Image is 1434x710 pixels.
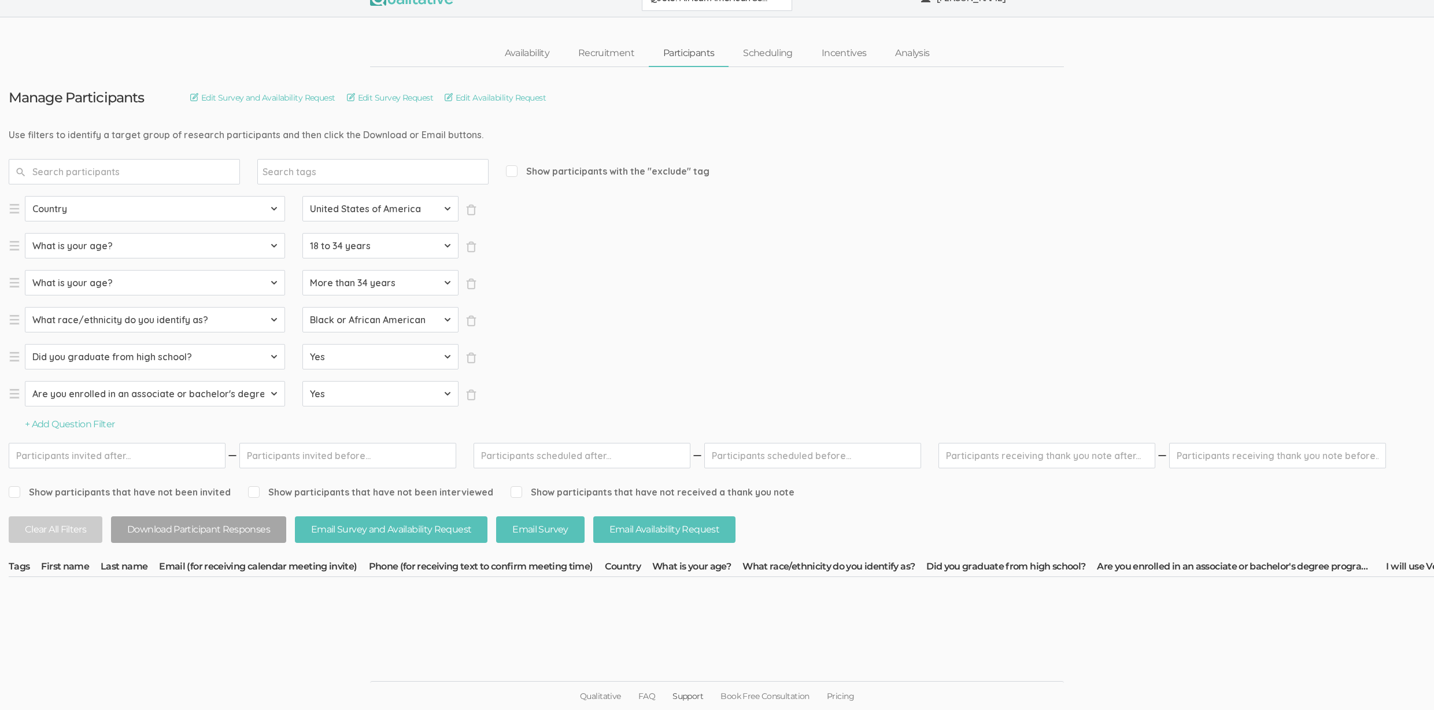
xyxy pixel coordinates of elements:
[25,418,115,431] button: + Add Question Filter
[347,91,433,104] a: Edit Survey Request
[9,90,144,105] h3: Manage Participants
[729,41,807,66] a: Scheduling
[1376,654,1434,710] iframe: Chat Widget
[9,486,231,499] span: Show participants that have not been invited
[490,41,564,66] a: Availability
[263,164,335,179] input: Search tags
[605,560,653,576] th: Country
[369,560,605,576] th: Phone (for receiving text to confirm meeting time)
[474,443,690,468] input: Participants scheduled after...
[9,516,102,543] button: Clear All Filters
[465,241,477,253] span: ×
[101,560,159,576] th: Last name
[465,389,477,401] span: ×
[465,315,477,327] span: ×
[652,560,742,576] th: What is your age?
[496,516,584,543] button: Email Survey
[465,204,477,216] span: ×
[1169,443,1386,468] input: Participants receiving thank you note before...
[9,159,240,184] input: Search participants
[190,91,335,104] a: Edit Survey and Availability Request
[807,41,881,66] a: Incentives
[41,560,101,576] th: First name
[926,560,1097,576] th: Did you graduate from high school?
[227,443,238,468] img: dash.svg
[465,278,477,290] span: ×
[1156,443,1168,468] img: dash.svg
[111,516,286,543] button: Download Participant Responses
[9,443,226,468] input: Participants invited after...
[1097,560,1386,576] th: Are you enrolled in an associate or bachelor's degree program?
[742,560,926,576] th: What race/ethnicity do you identify as?
[593,516,736,543] button: Email Availability Request
[445,91,546,104] a: Edit Availability Request
[506,165,709,178] span: Show participants with the "exclude" tag
[692,443,703,468] img: dash.svg
[511,486,794,499] span: Show participants that have not received a thank you note
[649,41,729,66] a: Participants
[938,443,1155,468] input: Participants receiving thank you note after...
[239,443,456,468] input: Participants invited before...
[881,41,944,66] a: Analysis
[248,486,493,499] span: Show participants that have not been interviewed
[465,352,477,364] span: ×
[9,560,41,576] th: Tags
[564,41,649,66] a: Recruitment
[704,443,921,468] input: Participants scheduled before...
[159,560,368,576] th: Email (for receiving calendar meeting invite)
[295,516,487,543] button: Email Survey and Availability Request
